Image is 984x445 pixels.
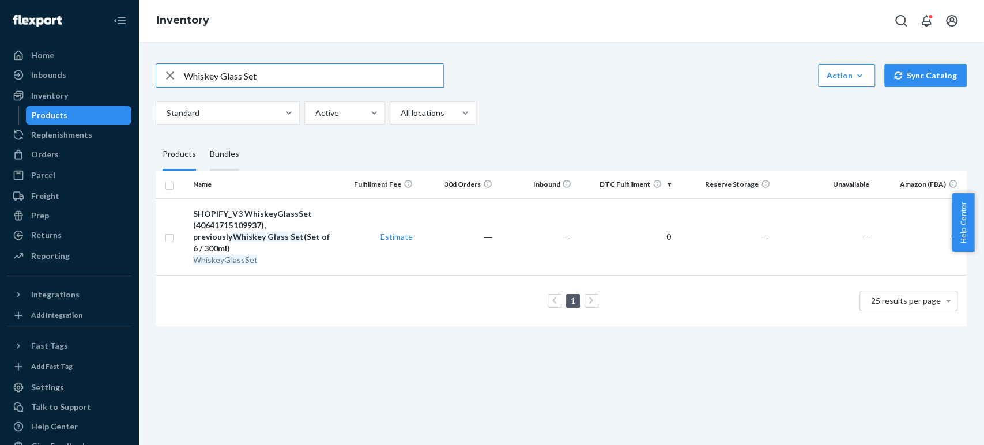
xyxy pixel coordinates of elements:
input: Search inventory by name or sku [184,64,443,87]
div: SHOPIFY_V3 WhiskeyGlassSet (40641715109937), previously (Set of 6 / 300ml) [193,208,333,254]
img: Flexport logo [13,15,62,27]
ol: breadcrumbs [148,4,218,37]
button: Sync Catalog [884,64,967,87]
div: Help Center [31,421,78,432]
th: Inbound [497,171,576,198]
div: Orders [31,149,59,160]
div: Products [163,138,196,171]
a: Talk to Support [7,398,131,416]
div: Bundles [210,138,239,171]
span: — [951,232,957,242]
button: Integrations [7,285,131,304]
em: WhiskeyGlassSet [193,255,257,265]
span: 25 results per page [871,296,941,306]
div: Add Fast Tag [31,361,73,371]
span: — [763,232,770,242]
div: Talk to Support [31,401,91,413]
th: Fulfillment Fee [338,171,417,198]
div: Freight [31,190,59,202]
button: Open Search Box [889,9,913,32]
button: Help Center [952,193,974,252]
a: Inventory [7,86,131,105]
a: Orders [7,145,131,164]
div: Inbounds [31,69,66,81]
a: Parcel [7,166,131,184]
a: Page 1 is your current page [568,296,578,306]
span: — [564,232,571,242]
div: Replenishments [31,129,92,141]
td: 0 [576,198,675,275]
div: Action [827,70,866,81]
a: Add Integration [7,308,131,322]
a: Reporting [7,247,131,265]
input: Active [314,107,315,119]
a: Replenishments [7,126,131,144]
div: Settings [31,382,64,393]
div: Parcel [31,169,55,181]
input: Standard [165,107,167,119]
div: Home [31,50,54,61]
th: Name [188,171,337,198]
a: Freight [7,187,131,205]
a: Inventory [157,14,209,27]
a: Products [26,106,132,125]
a: Help Center [7,417,131,436]
em: Whiskey [232,232,265,242]
th: DTC Fulfillment [576,171,675,198]
td: ― [417,198,497,275]
button: Close Navigation [108,9,131,32]
button: Open account menu [940,9,963,32]
div: Prep [31,210,49,221]
th: Reserve Storage [676,171,775,198]
span: — [862,232,869,242]
th: 30d Orders [417,171,497,198]
button: Action [818,64,875,87]
a: Add Fast Tag [7,360,131,374]
a: Returns [7,226,131,244]
a: Estimate [380,232,413,242]
a: Settings [7,378,131,397]
a: Inbounds [7,66,131,84]
div: Add Integration [31,310,82,320]
a: Home [7,46,131,65]
button: Open notifications [915,9,938,32]
a: Prep [7,206,131,225]
div: Returns [31,229,62,241]
div: Integrations [31,289,80,300]
button: Fast Tags [7,337,131,355]
em: Glass [267,232,288,242]
div: Products [32,110,67,121]
th: Amazon (FBA) [874,171,967,198]
th: Unavailable [775,171,874,198]
input: All locations [399,107,401,119]
div: Fast Tags [31,340,68,352]
em: Set [290,232,303,242]
div: Reporting [31,250,70,262]
div: Inventory [31,90,68,101]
